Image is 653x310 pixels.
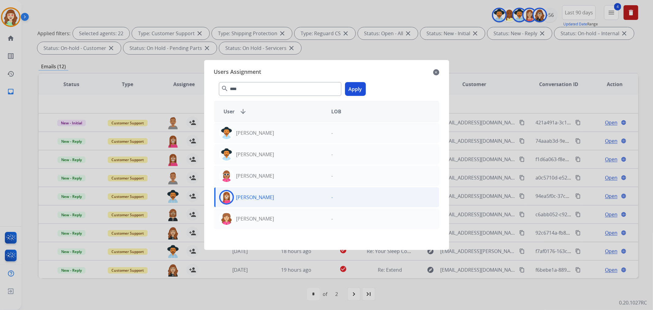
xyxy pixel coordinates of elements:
p: [PERSON_NAME] [236,151,274,158]
p: [PERSON_NAME] [236,129,274,137]
button: Apply [345,82,366,96]
p: - [332,215,333,222]
p: [PERSON_NAME] [236,172,274,180]
mat-icon: arrow_downward [240,108,247,115]
div: User [219,108,327,115]
span: LOB [332,108,342,115]
p: - [332,151,333,158]
p: [PERSON_NAME] [236,215,274,222]
span: Users Assignment [214,67,261,77]
mat-icon: close [433,69,439,76]
p: - [332,129,333,137]
mat-icon: search [221,85,229,92]
p: - [332,172,333,180]
p: [PERSON_NAME] [236,194,274,201]
p: - [332,194,333,201]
